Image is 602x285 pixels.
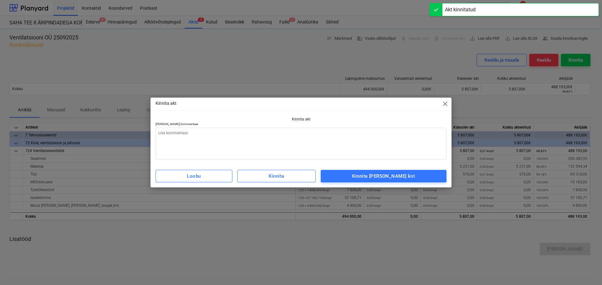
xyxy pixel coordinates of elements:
p: Kinnita akt [156,117,446,122]
button: Kinnita [237,170,316,182]
iframe: Chat Widget [571,255,602,285]
button: Loobu [156,170,232,182]
p: [PERSON_NAME] kommentaar [156,122,446,127]
button: Kinnita [PERSON_NAME] kiri [321,170,446,182]
div: Loobu [187,172,201,180]
div: Kinnita [PERSON_NAME] kiri [352,172,415,180]
span: close [441,100,449,108]
div: Akt kinnitatud [445,6,476,13]
p: Kinnita akt [156,100,177,107]
div: Kinnita [269,172,284,180]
